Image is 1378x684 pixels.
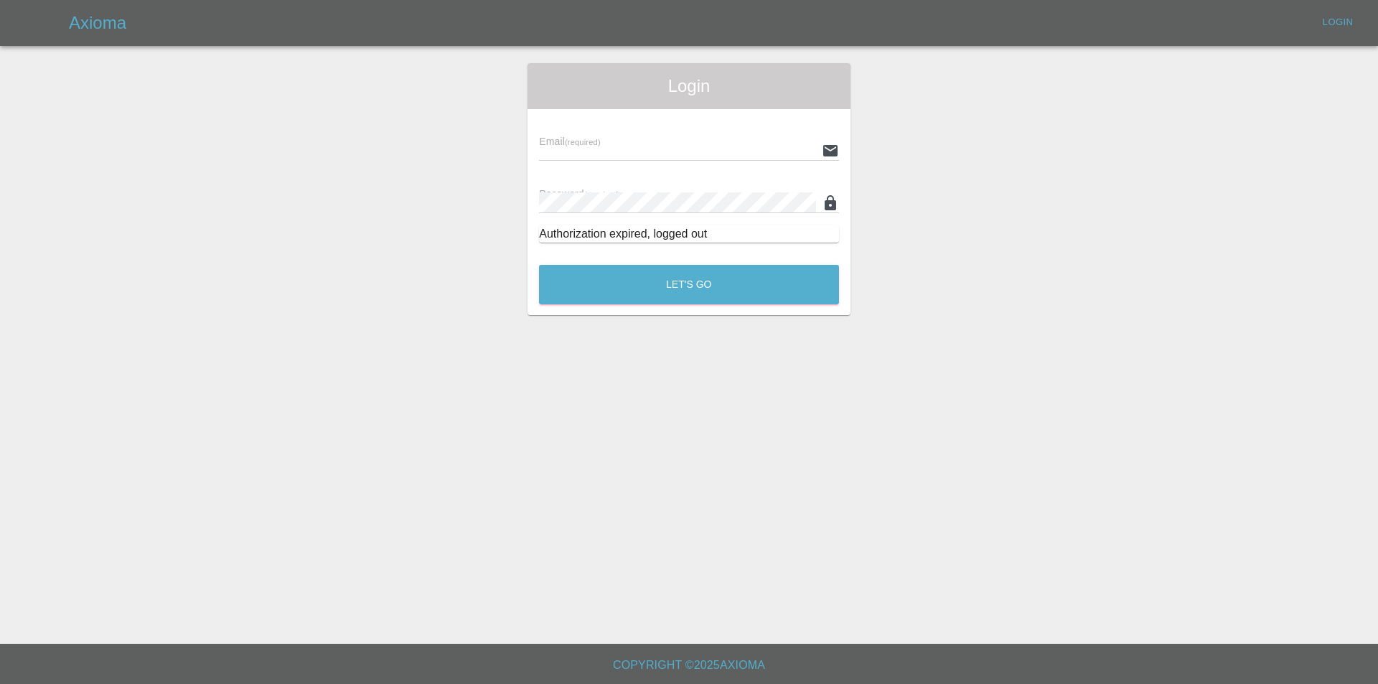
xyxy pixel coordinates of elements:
[539,188,619,200] span: Password
[584,190,620,199] small: (required)
[539,265,839,304] button: Let's Go
[69,11,126,34] h5: Axioma
[539,136,600,147] span: Email
[539,225,839,243] div: Authorization expired, logged out
[539,75,839,98] span: Login
[565,138,601,146] small: (required)
[11,655,1367,675] h6: Copyright © 2025 Axioma
[1315,11,1361,34] a: Login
